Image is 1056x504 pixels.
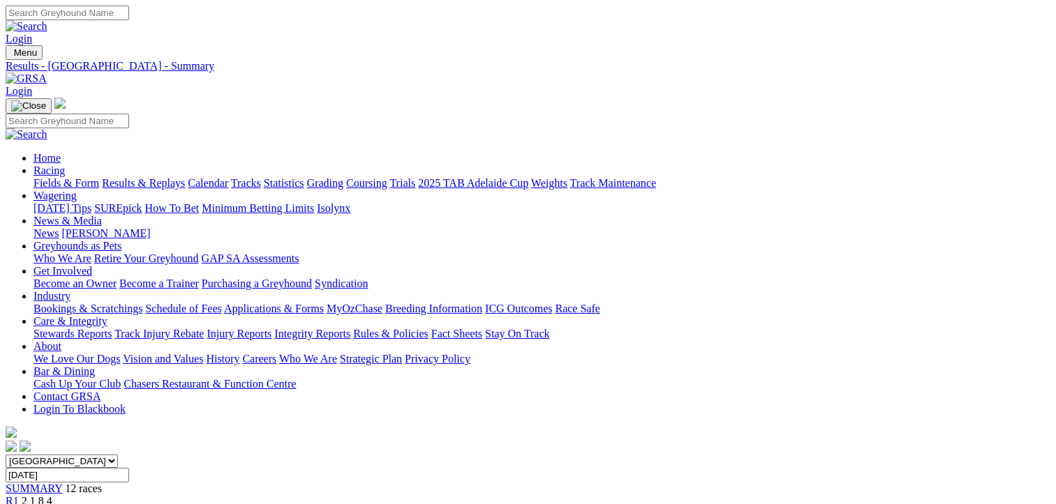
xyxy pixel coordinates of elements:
span: Menu [14,47,37,58]
a: History [206,353,239,365]
a: Login [6,33,32,45]
a: Fields & Form [34,177,99,189]
div: Bar & Dining [34,378,1050,390]
a: Weights [531,177,567,189]
a: Who We Are [279,353,337,365]
a: Careers [242,353,276,365]
div: News & Media [34,227,1050,240]
a: [DATE] Tips [34,202,91,214]
img: Search [6,128,47,141]
a: 2025 TAB Adelaide Cup [418,177,528,189]
a: Chasers Restaurant & Function Centre [124,378,296,390]
a: Stay On Track [485,328,549,339]
a: Home [34,152,61,164]
a: Applications & Forms [224,303,324,314]
img: twitter.svg [20,441,31,452]
a: Statistics [264,177,304,189]
img: logo-grsa-white.png [54,98,66,109]
a: GAP SA Assessments [202,252,299,264]
a: Race Safe [555,303,600,314]
a: News [34,227,59,239]
a: Privacy Policy [405,353,470,365]
a: Coursing [346,177,387,189]
div: Get Involved [34,277,1050,290]
input: Search [6,114,129,128]
a: Schedule of Fees [145,303,221,314]
a: Industry [34,290,70,302]
a: Cash Up Your Club [34,378,121,390]
a: ICG Outcomes [485,303,552,314]
input: Select date [6,468,129,482]
a: Integrity Reports [274,328,350,339]
a: SUMMARY [6,482,62,494]
button: Toggle navigation [6,98,52,114]
a: News & Media [34,215,102,227]
a: Care & Integrity [34,315,107,327]
a: Results - [GEOGRAPHIC_DATA] - Summary [6,60,1050,72]
a: Trials [389,177,415,189]
a: Strategic Plan [340,353,402,365]
a: Who We Are [34,252,91,264]
img: facebook.svg [6,441,17,452]
span: 12 races [65,482,102,494]
a: MyOzChase [327,303,382,314]
a: Greyhounds as Pets [34,240,121,252]
a: Become a Trainer [119,277,199,289]
a: Racing [34,165,65,176]
img: Search [6,20,47,33]
a: Track Maintenance [570,177,656,189]
div: Greyhounds as Pets [34,252,1050,265]
div: Wagering [34,202,1050,215]
a: Retire Your Greyhound [94,252,199,264]
a: How To Bet [145,202,200,214]
a: Results & Replays [102,177,185,189]
a: Bar & Dining [34,365,95,377]
button: Toggle navigation [6,45,43,60]
a: Minimum Betting Limits [202,202,314,214]
a: Syndication [315,277,368,289]
a: Fact Sheets [431,328,482,339]
img: Close [11,100,46,112]
img: logo-grsa-white.png [6,427,17,438]
a: Login [6,85,32,97]
a: Wagering [34,190,77,201]
a: [PERSON_NAME] [61,227,150,239]
a: Track Injury Rebate [114,328,204,339]
a: Bookings & Scratchings [34,303,142,314]
a: SUREpick [94,202,142,214]
a: Vision and Values [123,353,203,365]
input: Search [6,6,129,20]
div: Industry [34,303,1050,315]
a: Become an Owner [34,277,117,289]
a: Grading [307,177,343,189]
a: Purchasing a Greyhound [202,277,312,289]
a: Login To Blackbook [34,403,126,415]
a: About [34,340,61,352]
a: Isolynx [317,202,350,214]
a: Breeding Information [385,303,482,314]
a: Rules & Policies [353,328,429,339]
div: About [34,353,1050,365]
a: We Love Our Dogs [34,353,120,365]
a: Contact GRSA [34,390,101,402]
a: Get Involved [34,265,92,277]
div: Racing [34,177,1050,190]
div: Care & Integrity [34,328,1050,340]
a: Calendar [188,177,228,189]
img: GRSA [6,72,47,85]
a: Tracks [231,177,261,189]
a: Stewards Reports [34,328,112,339]
a: Injury Reports [207,328,272,339]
